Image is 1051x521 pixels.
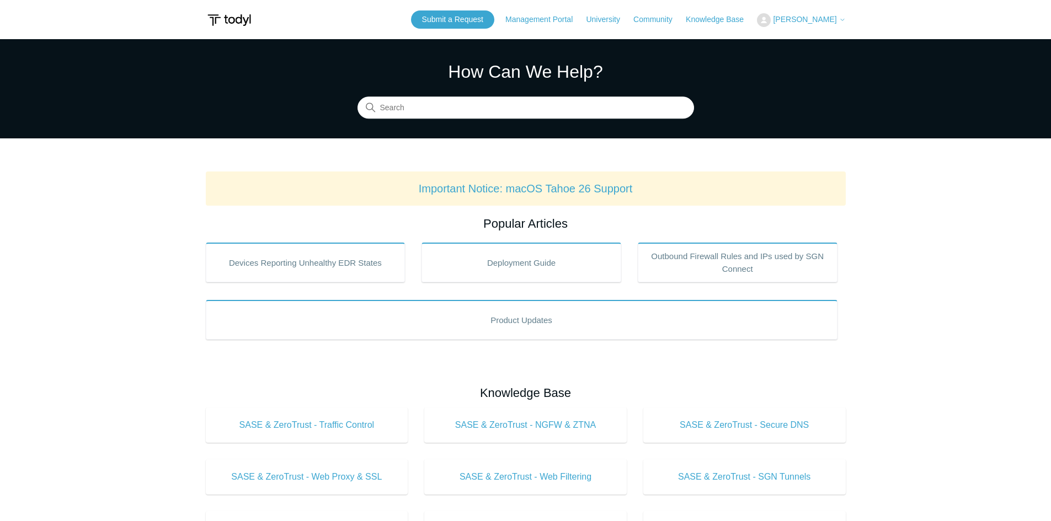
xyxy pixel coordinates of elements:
a: SASE & ZeroTrust - SGN Tunnels [643,459,846,495]
a: Important Notice: macOS Tahoe 26 Support [419,182,633,195]
a: SASE & ZeroTrust - Secure DNS [643,407,846,443]
span: SASE & ZeroTrust - SGN Tunnels [660,470,829,484]
a: SASE & ZeroTrust - NGFW & ZTNA [424,407,627,443]
a: SASE & ZeroTrust - Web Filtering [424,459,627,495]
a: Submit a Request [411,10,494,29]
a: SASE & ZeroTrust - Traffic Control [206,407,408,443]
h2: Popular Articles [206,214,846,233]
h1: How Can We Help? [358,58,694,85]
span: SASE & ZeroTrust - Secure DNS [660,418,829,432]
a: SASE & ZeroTrust - Web Proxy & SSL [206,459,408,495]
a: Deployment Guide [422,243,621,282]
h2: Knowledge Base [206,384,846,402]
a: Devices Reporting Unhealthy EDR States [206,243,406,282]
a: Outbound Firewall Rules and IPs used by SGN Connect [638,243,837,282]
a: University [586,14,631,25]
a: Knowledge Base [686,14,755,25]
a: Management Portal [505,14,584,25]
span: SASE & ZeroTrust - NGFW & ZTNA [441,418,610,432]
button: [PERSON_NAME] [757,13,845,27]
span: SASE & ZeroTrust - Web Proxy & SSL [222,470,392,484]
img: Todyl Support Center Help Center home page [206,10,253,30]
span: [PERSON_NAME] [773,15,836,24]
a: Product Updates [206,300,837,340]
input: Search [358,97,694,119]
span: SASE & ZeroTrust - Web Filtering [441,470,610,484]
span: SASE & ZeroTrust - Traffic Control [222,418,392,432]
a: Community [633,14,684,25]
